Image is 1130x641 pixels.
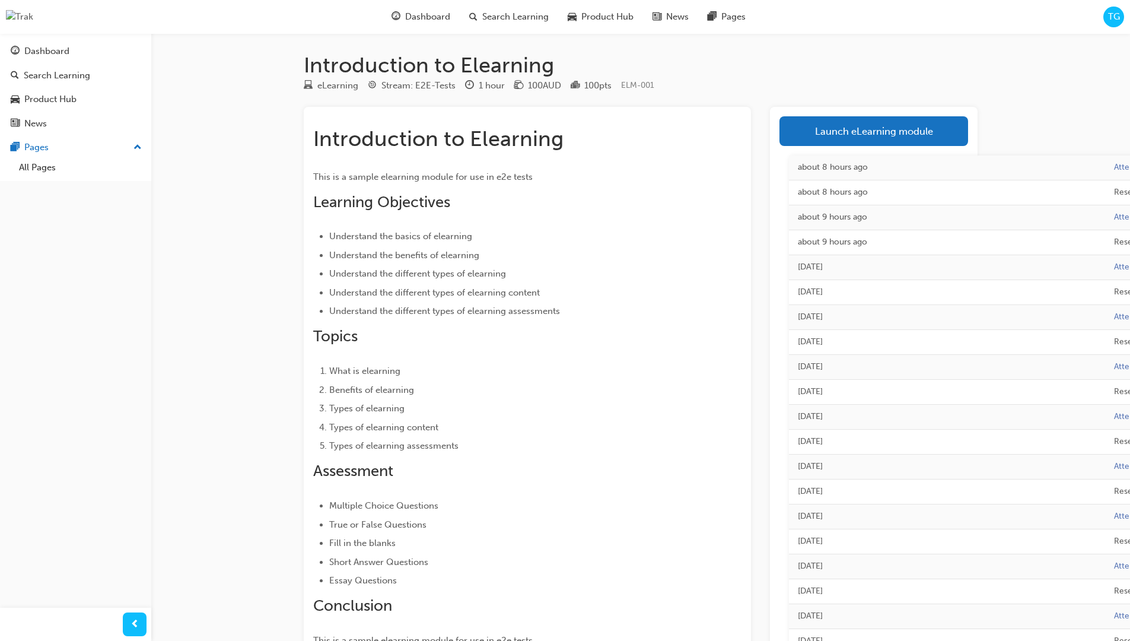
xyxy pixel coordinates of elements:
[568,9,577,24] span: car-icon
[5,38,147,137] button: DashboardSearch LearningProduct HubNews
[514,78,561,93] div: Price
[329,306,560,316] span: Understand the different types of elearning assessments
[313,126,564,151] span: Introduction to Elearning
[11,119,20,129] span: news-icon
[368,81,377,91] span: target-icon
[313,172,533,182] span: This is a sample elearning module for use in e2e tests
[24,141,49,154] div: Pages
[24,69,90,82] div: Search Learning
[465,78,505,93] div: Duration
[11,46,20,57] span: guage-icon
[24,117,47,131] div: News
[798,435,1096,449] div: Mon Aug 25 2025 06:43:39 GMT+0000 (Coordinated Universal Time)
[666,10,689,24] span: News
[798,610,1096,623] div: Thu Aug 14 2025 06:19:33 GMT+0000 (Coordinated Universal Time)
[798,186,1096,199] div: Wed Aug 27 2025 22:17:51 GMT+0000 (Coordinated Universal Time)
[584,79,612,93] div: 100 pts
[382,5,460,29] a: guage-iconDashboard
[798,360,1096,374] div: Tue Aug 26 2025 03:45:54 GMT+0000 (Coordinated Universal Time)
[329,268,506,279] span: Understand the different types of elearning
[465,81,474,91] span: clock-icon
[313,596,392,615] span: Conclusion
[460,5,558,29] a: search-iconSearch Learning
[24,93,77,106] div: Product Hub
[571,81,580,91] span: podium-icon
[798,161,1096,174] div: Wed Aug 27 2025 22:17:56 GMT+0000 (Coordinated Universal Time)
[329,250,479,261] span: Understand the benefits of elearning
[1103,7,1124,27] button: TG
[317,79,358,93] div: eLearning
[469,9,478,24] span: search-icon
[329,422,438,433] span: Types of elearning content
[329,403,405,414] span: Types of elearning
[6,10,33,24] img: Trak
[798,261,1096,274] div: Tue Aug 26 2025 08:24:36 GMT+0000 (Coordinated Universal Time)
[581,10,634,24] span: Product Hub
[798,460,1096,474] div: Mon Aug 25 2025 06:30:32 GMT+0000 (Coordinated Universal Time)
[5,65,147,87] a: Search Learning
[571,78,612,93] div: Points
[11,94,20,105] span: car-icon
[5,137,147,158] button: Pages
[11,142,20,153] span: pages-icon
[798,335,1096,349] div: Tue Aug 26 2025 08:11:39 GMT+0000 (Coordinated Universal Time)
[329,500,438,511] span: Multiple Choice Questions
[798,560,1096,573] div: Thu Aug 14 2025 09:19:22 GMT+0000 (Coordinated Universal Time)
[329,231,472,242] span: Understand the basics of elearning
[708,9,717,24] span: pages-icon
[798,410,1096,424] div: Mon Aug 25 2025 06:43:46 GMT+0000 (Coordinated Universal Time)
[514,81,523,91] span: money-icon
[368,78,456,93] div: Stream
[329,575,397,586] span: Essay Questions
[798,535,1096,548] div: Thu Aug 14 2025 09:32:20 GMT+0000 (Coordinated Universal Time)
[479,79,505,93] div: 1 hour
[329,366,400,376] span: What is elearning
[798,385,1096,399] div: Tue Aug 26 2025 03:45:48 GMT+0000 (Coordinated Universal Time)
[304,52,978,78] h1: Introduction to Elearning
[482,10,549,24] span: Search Learning
[721,10,746,24] span: Pages
[329,538,396,548] span: Fill in the blanks
[798,310,1096,324] div: Tue Aug 26 2025 08:11:44 GMT+0000 (Coordinated Universal Time)
[329,557,428,567] span: Short Answer Questions
[798,211,1096,224] div: Wed Aug 27 2025 22:03:36 GMT+0000 (Coordinated Universal Time)
[528,79,561,93] div: 100AUD
[11,71,19,81] span: search-icon
[381,79,456,93] div: Stream: E2E-Tests
[558,5,643,29] a: car-iconProduct Hub
[779,116,968,146] a: Launch eLearning module
[621,80,654,90] span: Learning resource code
[313,193,450,211] span: Learning Objectives
[798,236,1096,249] div: Wed Aug 27 2025 22:03:29 GMT+0000 (Coordinated Universal Time)
[24,45,69,58] div: Dashboard
[643,5,698,29] a: news-iconNews
[5,88,147,110] a: Product Hub
[329,385,414,395] span: Benefits of elearning
[798,285,1096,299] div: Tue Aug 26 2025 08:24:31 GMT+0000 (Coordinated Universal Time)
[130,617,139,632] span: prev-icon
[313,327,358,345] span: Topics
[798,510,1096,523] div: Thu Aug 14 2025 09:32:26 GMT+0000 (Coordinated Universal Time)
[5,40,147,62] a: Dashboard
[133,140,142,156] span: up-icon
[329,519,426,530] span: True or False Questions
[698,5,755,29] a: pages-iconPages
[5,113,147,135] a: News
[313,462,393,480] span: Assessment
[798,585,1096,598] div: Thu Aug 14 2025 09:19:17 GMT+0000 (Coordinated Universal Time)
[652,9,661,24] span: news-icon
[405,10,450,24] span: Dashboard
[304,81,313,91] span: learningResourceType_ELEARNING-icon
[329,287,540,298] span: Understand the different types of elearning content
[329,440,459,451] span: Types of elearning assessments
[14,158,147,177] a: All Pages
[391,9,400,24] span: guage-icon
[798,485,1096,499] div: Mon Aug 25 2025 06:30:25 GMT+0000 (Coordinated Universal Time)
[304,78,358,93] div: Type
[1108,10,1120,24] span: TG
